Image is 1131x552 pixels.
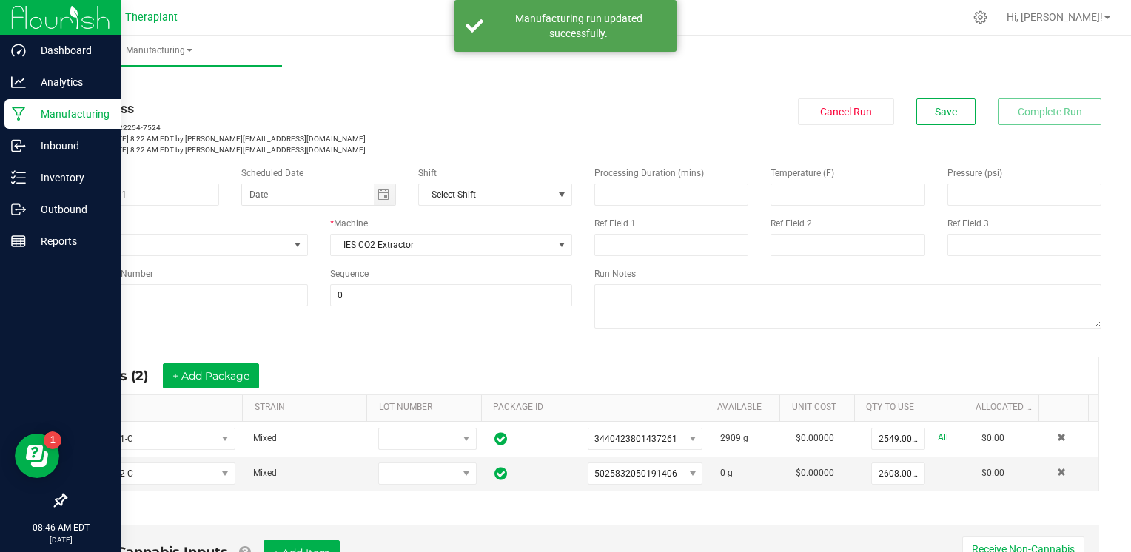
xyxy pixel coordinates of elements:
[771,218,812,229] span: Ref Field 2
[253,468,277,478] span: Mixed
[374,184,395,205] span: Toggle calendar
[65,133,572,144] p: [DATE] 8:22 AM EDT by [PERSON_NAME][EMAIL_ADDRESS][DOMAIN_NAME]
[66,235,289,255] span: None
[947,218,989,229] span: Ref Field 3
[77,462,235,485] span: NO DATA FOUND
[65,144,572,155] p: [DATE] 8:22 AM EDT by [PERSON_NAME][EMAIL_ADDRESS][DOMAIN_NAME]
[493,402,699,414] a: PACKAGE IDSortable
[334,218,368,229] span: Machine
[916,98,976,125] button: Save
[1007,11,1103,23] span: Hi, [PERSON_NAME]!
[743,433,748,443] span: g
[83,368,163,384] span: Inputs (2)
[720,433,741,443] span: 2909
[7,521,115,534] p: 08:46 AM EDT
[36,44,282,57] span: Manufacturing
[15,434,59,478] iframe: Resource center
[26,232,115,250] p: Reports
[11,234,26,249] inline-svg: Reports
[419,184,553,205] span: Select Shift
[11,202,26,217] inline-svg: Outbound
[771,168,834,178] span: Temperature (F)
[720,468,725,478] span: 0
[330,269,369,279] span: Sequence
[594,434,677,444] span: 3440423801437261
[26,137,115,155] p: Inbound
[26,73,115,91] p: Analytics
[594,218,636,229] span: Ref Field 1
[7,534,115,545] p: [DATE]
[935,106,957,118] span: Save
[11,170,26,185] inline-svg: Inventory
[998,98,1101,125] button: Complete Run
[418,168,437,178] span: Shift
[796,468,834,478] span: $0.00000
[971,10,990,24] div: Manage settings
[241,168,303,178] span: Scheduled Date
[11,43,26,58] inline-svg: Dashboard
[78,428,216,449] span: D25-101-C
[331,235,554,255] span: IES CO2 Extractor
[11,138,26,153] inline-svg: Inbound
[798,98,894,125] button: Cancel Run
[728,468,733,478] span: g
[588,462,702,485] span: NO DATA FOUND
[1018,106,1082,118] span: Complete Run
[11,75,26,90] inline-svg: Analytics
[594,468,677,479] span: 5025832050191406
[44,431,61,449] iframe: Resource center unread badge
[242,184,374,205] input: Date
[1050,402,1083,414] a: Sortable
[163,363,259,388] button: + Add Package
[11,107,26,121] inline-svg: Manufacturing
[491,11,665,41] div: Manufacturing run updated successfully.
[125,11,178,24] span: Theraplant
[494,465,507,482] span: In Sync
[820,106,872,118] span: Cancel Run
[26,41,115,59] p: Dashboard
[796,433,834,443] span: $0.00000
[866,402,958,414] a: QTY TO USESortable
[26,169,115,186] p: Inventory
[65,122,572,133] p: MP-20250922122254-7524
[947,168,1002,178] span: Pressure (psi)
[494,430,507,448] span: In Sync
[253,433,277,443] span: Mixed
[418,184,572,206] span: NO DATA FOUND
[938,428,948,448] a: All
[594,168,704,178] span: Processing Duration (mins)
[26,105,115,123] p: Manufacturing
[255,402,361,414] a: STRAINSortable
[379,402,476,414] a: LOT NUMBERSortable
[26,201,115,218] p: Outbound
[36,36,282,67] a: Manufacturing
[981,433,1004,443] span: $0.00
[981,468,1004,478] span: $0.00
[717,402,774,414] a: AVAILABLESortable
[65,98,572,118] div: In Progress
[79,402,237,414] a: ITEMSortable
[792,402,849,414] a: Unit CostSortable
[77,428,235,450] span: NO DATA FOUND
[594,269,636,279] span: Run Notes
[976,402,1033,414] a: Allocated CostSortable
[78,463,216,484] span: D25-102-C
